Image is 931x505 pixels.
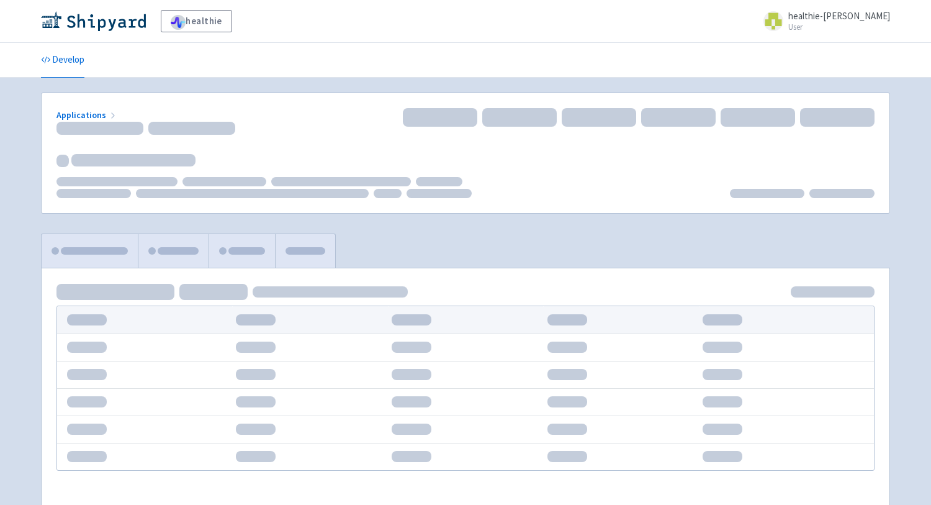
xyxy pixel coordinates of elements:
[788,23,890,31] small: User
[788,10,890,22] span: healthie-[PERSON_NAME]
[161,10,232,32] a: healthie
[56,109,118,121] a: Applications
[41,11,146,31] img: Shipyard logo
[41,43,84,78] a: Develop
[756,11,890,31] a: healthie-[PERSON_NAME] User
